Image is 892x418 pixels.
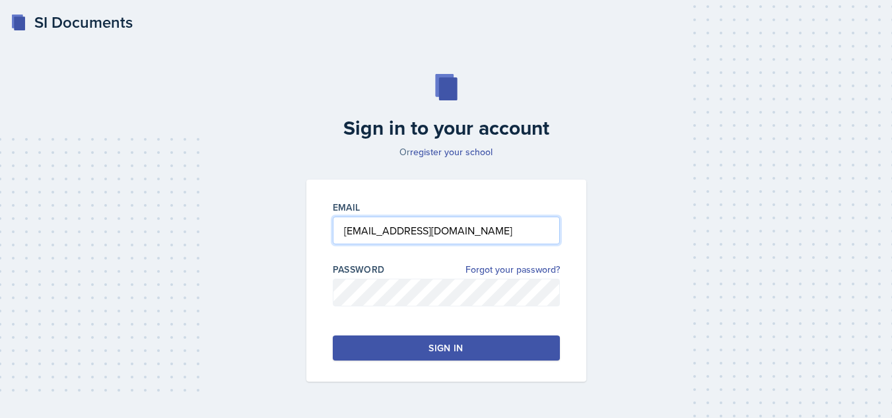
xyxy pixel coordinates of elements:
[410,145,493,158] a: register your school
[465,263,560,277] a: Forgot your password?
[333,263,385,276] label: Password
[333,335,560,361] button: Sign in
[298,145,594,158] p: Or
[333,217,560,244] input: Email
[298,116,594,140] h2: Sign in to your account
[11,11,133,34] a: SI Documents
[333,201,360,214] label: Email
[429,341,463,355] div: Sign in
